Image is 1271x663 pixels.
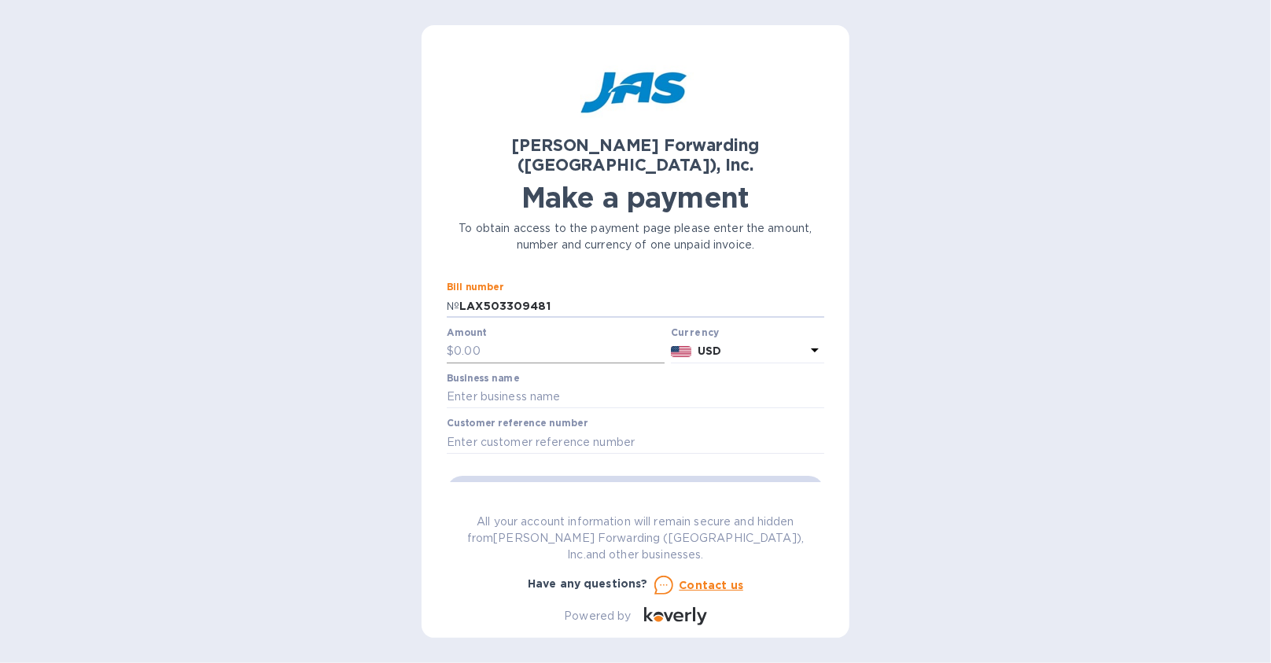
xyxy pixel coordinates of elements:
input: Enter business name [447,385,824,409]
label: Customer reference number [447,419,588,429]
p: № [447,298,459,315]
p: To obtain access to the payment page please enter the amount, number and currency of one unpaid i... [447,220,824,253]
u: Contact us [680,579,744,591]
input: 0.00 [454,340,665,363]
p: Powered by [564,608,631,624]
input: Enter bill number [459,294,824,318]
b: Currency [671,326,720,338]
b: Have any questions? [528,577,648,590]
b: [PERSON_NAME] Forwarding ([GEOGRAPHIC_DATA]), Inc. [512,135,760,175]
img: USD [671,346,692,357]
label: Business name [447,374,519,383]
label: Amount [447,328,487,337]
h1: Make a payment [447,181,824,214]
p: $ [447,343,454,359]
p: All your account information will remain secure and hidden from [PERSON_NAME] Forwarding ([GEOGRA... [447,514,824,563]
b: USD [698,344,721,357]
input: Enter customer reference number [447,430,824,454]
label: Bill number [447,283,503,293]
